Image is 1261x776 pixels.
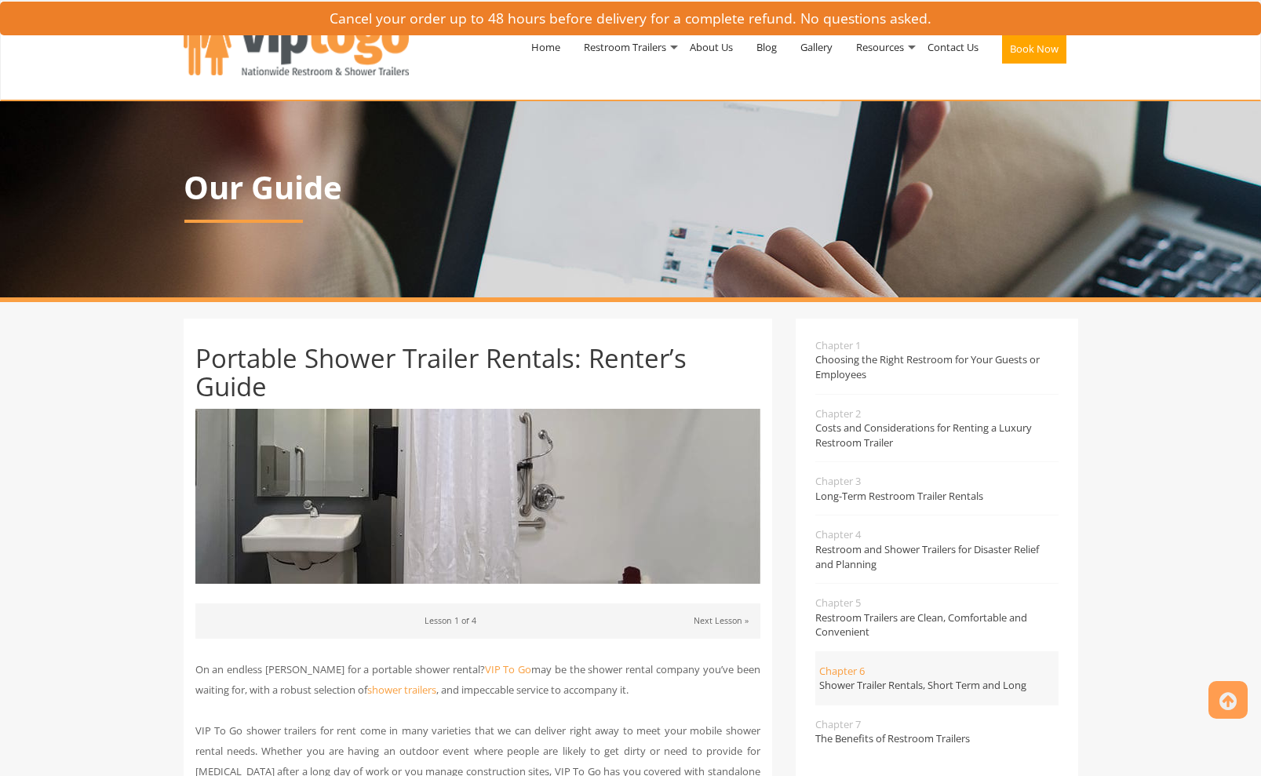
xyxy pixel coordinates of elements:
[207,613,749,629] p: Lesson 1 of 4
[815,338,1059,353] span: Chapter 1
[815,584,1059,651] a: Chapter 5Restroom Trailers are Clean, Comfortable and Convenient
[815,527,1059,542] span: Chapter 4
[485,662,532,676] a: VIP To Go
[184,11,409,75] img: VIPTOGO
[815,462,1059,515] a: Chapter 3Long-Term Restroom Trailer Rentals
[195,409,760,584] img: Portable Shower Trailer Rentals: Renter’s Guide - VIPTOGO
[815,474,1059,489] span: Chapter 3
[819,678,1059,693] span: Shower Trailer Rentals, Short Term and Long
[815,489,1059,504] span: Long-Term Restroom Trailer Rentals
[815,731,1059,746] span: The Benefits of Restroom Trailers
[678,6,745,88] a: About Us
[694,615,749,626] a: Next Lesson »
[815,395,1059,462] a: Chapter 2Costs and Considerations for Renting a Luxury Restroom Trailer
[815,705,1059,758] a: Chapter 7The Benefits of Restroom Trailers
[184,170,1078,205] p: Our Guide
[815,717,1059,732] span: Chapter 7
[519,6,572,88] a: Home
[815,596,1059,610] span: Chapter 5
[819,664,1059,679] span: Chapter 6
[745,6,789,88] a: Blog
[195,344,760,402] h1: Portable Shower Trailer Rentals: Renter’s Guide
[815,352,1059,381] span: Choosing the Right Restroom for Your Guests or Employees
[367,683,436,697] a: shower trailers
[815,338,1059,394] a: Chapter 1Choosing the Right Restroom for Your Guests or Employees
[815,406,1059,421] span: Chapter 2
[789,6,844,88] a: Gallery
[844,6,916,88] a: Resources
[916,6,990,88] a: Contact Us
[572,6,678,88] a: Restroom Trailers
[815,652,1059,705] a: Chapter 6Shower Trailer Rentals, Short Term and Long
[990,6,1078,97] a: Book Now
[815,610,1059,639] span: Restroom Trailers are Clean, Comfortable and Convenient
[815,542,1059,571] span: Restroom and Shower Trailers for Disaster Relief and Planning
[815,421,1059,450] span: Costs and Considerations for Renting a Luxury Restroom Trailer
[815,516,1059,583] a: Chapter 4Restroom and Shower Trailers for Disaster Relief and Planning
[1002,34,1066,64] button: Book Now
[195,659,760,700] p: On an endless [PERSON_NAME] for a portable shower rental? may be the shower rental company you’ve...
